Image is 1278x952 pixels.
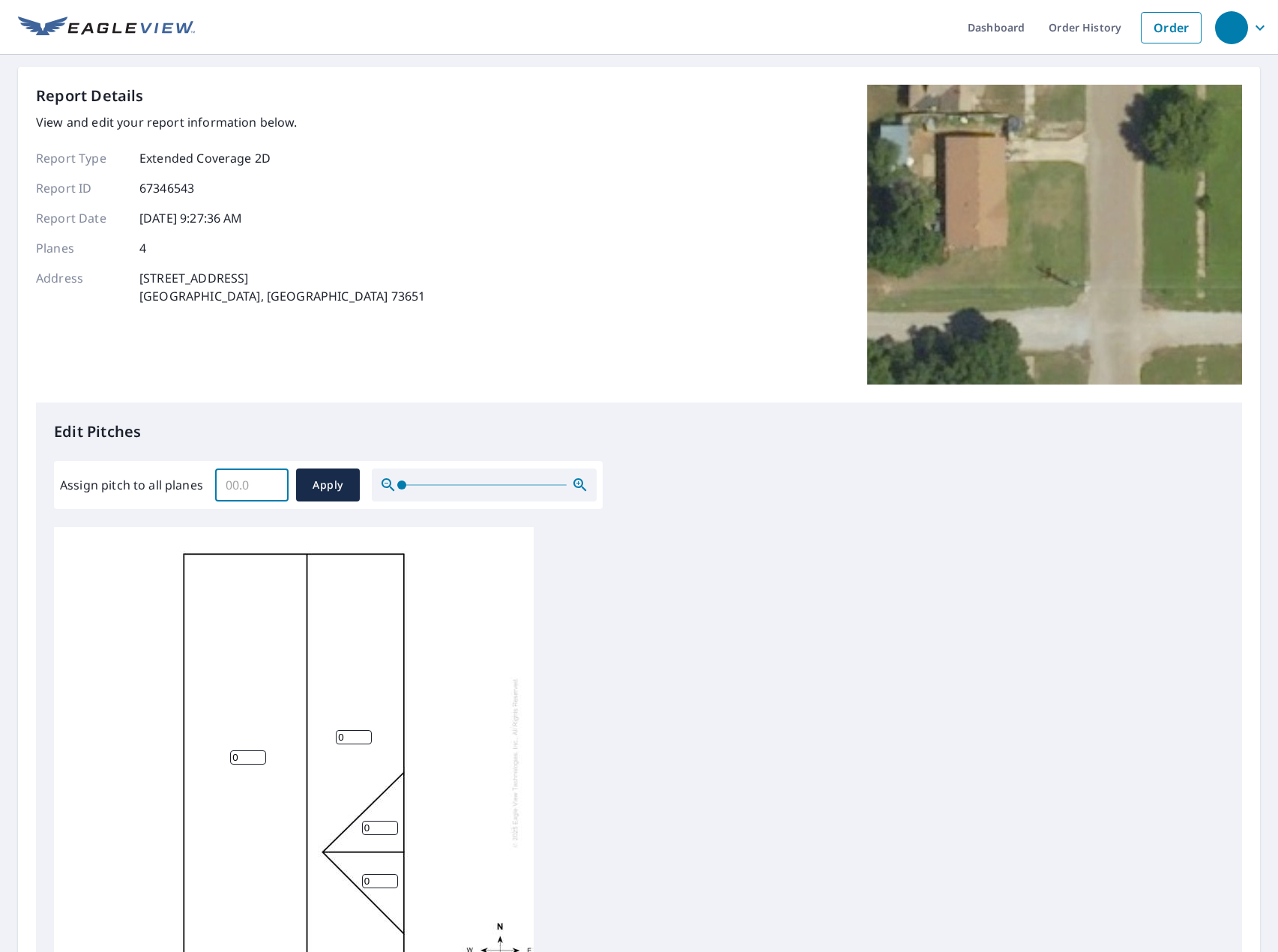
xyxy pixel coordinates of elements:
p: Report Date [36,209,126,227]
button: Apply [296,469,360,501]
p: Report ID [36,179,126,197]
input: 00.0 [215,464,289,506]
label: Assign pitch to all planes [60,476,203,494]
p: View and edit your report information below. [36,113,425,131]
p: Address [36,269,126,305]
p: Report Type [36,149,126,167]
p: Planes [36,239,126,257]
p: Extended Coverage 2D [139,149,271,167]
img: EV Logo [18,16,195,39]
p: [DATE] 9:27:36 AM [139,209,243,227]
p: 4 [139,239,146,257]
p: [STREET_ADDRESS] [GEOGRAPHIC_DATA], [GEOGRAPHIC_DATA] 73651 [139,269,425,305]
p: Report Details [36,85,144,107]
p: 67346543 [139,179,194,197]
a: Order [1141,12,1202,43]
span: Apply [308,476,348,495]
p: Edit Pitches [54,421,1224,443]
img: Top image [867,85,1242,385]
